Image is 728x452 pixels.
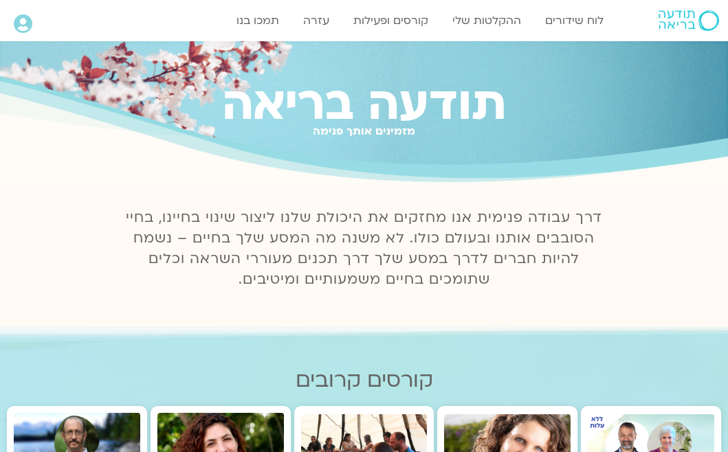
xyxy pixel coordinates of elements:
[346,8,435,34] a: קורסים ופעילות
[296,8,336,34] a: עזרה
[538,8,610,34] a: לוח שידורים
[7,368,721,392] h2: קורסים קרובים
[659,10,719,31] img: תודעה בריאה
[118,207,610,290] p: דרך עבודה פנימית אנו מחזקים את היכולת שלנו ליצור שינוי בחיינו, בחיי הסובבים אותנו ובעולם כולו. לא...
[445,8,528,34] a: ההקלטות שלי
[230,8,286,34] a: תמכו בנו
